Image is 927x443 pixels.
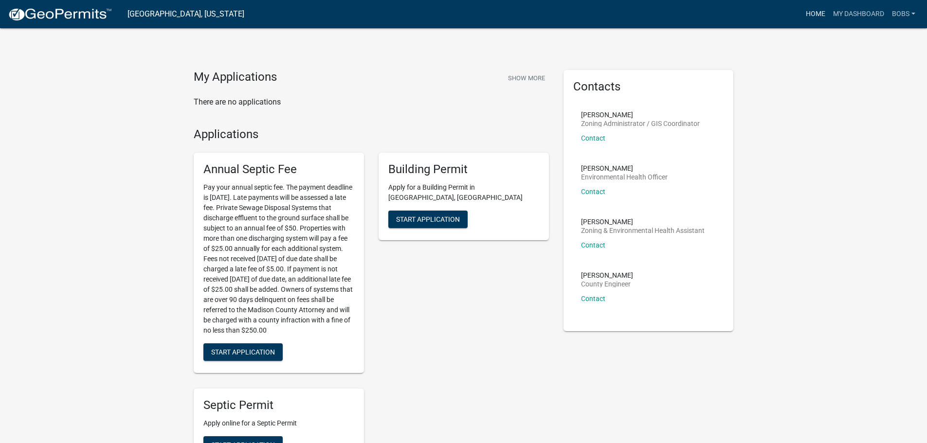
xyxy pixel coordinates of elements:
[211,348,275,356] span: Start Application
[203,343,283,361] button: Start Application
[581,241,605,249] a: Contact
[802,5,829,23] a: Home
[573,80,724,94] h5: Contacts
[203,398,354,412] h5: Septic Permit
[127,6,244,22] a: [GEOGRAPHIC_DATA], [US_STATE]
[194,70,277,85] h4: My Applications
[581,120,700,127] p: Zoning Administrator / GIS Coordinator
[888,5,919,23] a: Bobs
[203,162,354,177] h5: Annual Septic Fee
[203,182,354,336] p: Pay your annual septic fee. The payment deadline is [DATE]. Late payments will be assessed a late...
[388,162,539,177] h5: Building Permit
[194,96,549,108] p: There are no applications
[203,418,354,428] p: Apply online for a Septic Permit
[581,281,633,287] p: County Engineer
[581,188,605,195] a: Contact
[829,5,888,23] a: My Dashboard
[388,211,468,228] button: Start Application
[581,165,668,172] p: [PERSON_NAME]
[194,127,549,142] h4: Applications
[581,218,705,225] p: [PERSON_NAME]
[388,182,539,203] p: Apply for a Building Permit in [GEOGRAPHIC_DATA], [GEOGRAPHIC_DATA]
[581,295,605,302] a: Contact
[504,70,549,86] button: Show More
[581,174,668,180] p: Environmental Health Officer
[396,215,460,223] span: Start Application
[581,134,605,142] a: Contact
[581,111,700,118] p: [PERSON_NAME]
[581,272,633,279] p: [PERSON_NAME]
[581,227,705,234] p: Zoning & Environmental Health Assistant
